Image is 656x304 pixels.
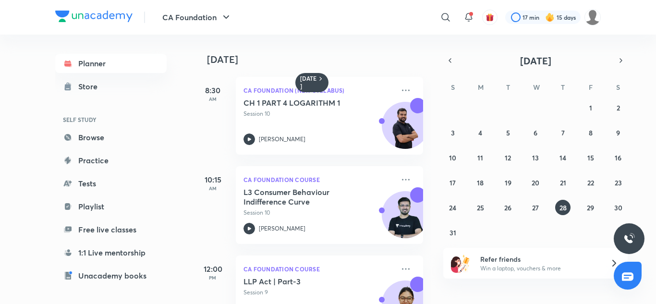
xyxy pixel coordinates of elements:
[587,203,594,212] abbr: August 29, 2025
[533,83,540,92] abbr: Wednesday
[300,75,317,90] h6: [DATE]
[243,263,394,275] p: CA Foundation Course
[482,10,498,25] button: avatar
[616,83,620,92] abbr: Saturday
[449,203,456,212] abbr: August 24, 2025
[615,178,622,187] abbr: August 23, 2025
[520,54,551,67] span: [DATE]
[445,225,461,240] button: August 31, 2025
[589,83,593,92] abbr: Friday
[500,200,516,215] button: August 26, 2025
[623,233,635,244] img: ttu
[610,100,626,115] button: August 2, 2025
[528,175,543,190] button: August 20, 2025
[561,128,565,137] abbr: August 7, 2025
[449,153,456,162] abbr: August 10, 2025
[55,11,133,24] a: Company Logo
[55,111,167,128] h6: SELF STUDY
[473,150,488,165] button: August 11, 2025
[506,128,510,137] abbr: August 5, 2025
[555,125,571,140] button: August 7, 2025
[194,96,232,102] p: AM
[528,200,543,215] button: August 27, 2025
[500,150,516,165] button: August 12, 2025
[243,174,394,185] p: CA Foundation Course
[505,153,511,162] abbr: August 12, 2025
[445,150,461,165] button: August 10, 2025
[534,128,537,137] abbr: August 6, 2025
[589,128,593,137] abbr: August 8, 2025
[382,196,428,243] img: Avatar
[473,175,488,190] button: August 18, 2025
[78,81,103,92] div: Store
[55,11,133,22] img: Company Logo
[589,103,592,112] abbr: August 1, 2025
[445,125,461,140] button: August 3, 2025
[555,150,571,165] button: August 14, 2025
[477,153,483,162] abbr: August 11, 2025
[243,85,394,96] p: CA Foundation (New Syllabus)
[382,107,428,153] img: Avatar
[614,203,622,212] abbr: August 30, 2025
[583,175,598,190] button: August 22, 2025
[559,153,566,162] abbr: August 14, 2025
[587,153,594,162] abbr: August 15, 2025
[616,128,620,137] abbr: August 9, 2025
[259,135,305,144] p: [PERSON_NAME]
[583,125,598,140] button: August 8, 2025
[445,200,461,215] button: August 24, 2025
[55,54,167,73] a: Planner
[583,200,598,215] button: August 29, 2025
[457,54,614,67] button: [DATE]
[55,197,167,216] a: Playlist
[532,178,539,187] abbr: August 20, 2025
[561,83,565,92] abbr: Thursday
[157,8,238,27] button: CA Foundation
[194,185,232,191] p: AM
[478,83,484,92] abbr: Monday
[243,109,394,118] p: Session 10
[555,200,571,215] button: August 28, 2025
[480,264,598,273] p: Win a laptop, vouchers & more
[55,266,167,285] a: Unacademy books
[555,175,571,190] button: August 21, 2025
[55,151,167,170] a: Practice
[610,175,626,190] button: August 23, 2025
[207,54,433,65] h4: [DATE]
[473,125,488,140] button: August 4, 2025
[55,174,167,193] a: Tests
[451,83,455,92] abbr: Sunday
[477,203,484,212] abbr: August 25, 2025
[587,178,594,187] abbr: August 22, 2025
[449,178,456,187] abbr: August 17, 2025
[559,203,567,212] abbr: August 28, 2025
[243,187,363,207] h5: L3 Consumer Behaviour Indifference Curve
[451,254,470,273] img: referral
[478,128,482,137] abbr: August 4, 2025
[55,220,167,239] a: Free live classes
[480,254,598,264] h6: Refer friends
[532,153,539,162] abbr: August 13, 2025
[194,174,232,185] h5: 10:15
[504,203,511,212] abbr: August 26, 2025
[449,228,456,237] abbr: August 31, 2025
[451,128,455,137] abbr: August 3, 2025
[477,178,484,187] abbr: August 18, 2025
[505,178,511,187] abbr: August 19, 2025
[445,175,461,190] button: August 17, 2025
[532,203,539,212] abbr: August 27, 2025
[500,175,516,190] button: August 19, 2025
[583,100,598,115] button: August 1, 2025
[55,77,167,96] a: Store
[243,208,394,217] p: Session 10
[610,200,626,215] button: August 30, 2025
[259,224,305,233] p: [PERSON_NAME]
[194,85,232,96] h5: 8:30
[194,263,232,275] h5: 12:00
[55,128,167,147] a: Browse
[617,103,620,112] abbr: August 2, 2025
[528,125,543,140] button: August 6, 2025
[243,288,394,297] p: Session 9
[584,9,601,25] img: kashish kumari
[506,83,510,92] abbr: Tuesday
